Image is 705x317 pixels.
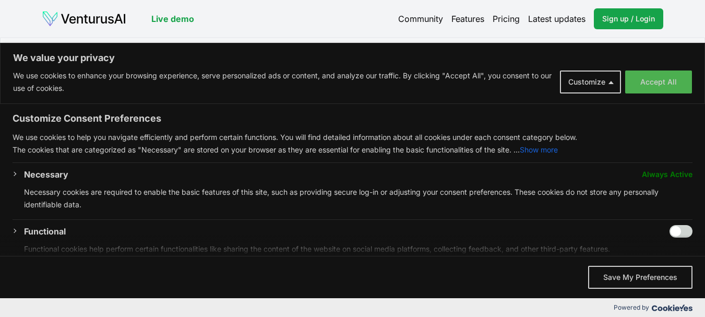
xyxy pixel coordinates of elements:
[642,168,692,181] span: Always Active
[398,13,443,25] a: Community
[493,13,520,25] a: Pricing
[13,52,692,64] p: We value your privacy
[42,10,126,27] img: logo
[24,168,68,181] button: Necessary
[652,304,692,311] img: Cookieyes logo
[625,71,692,93] button: Accept All
[560,71,621,93] button: Customize
[594,8,663,29] a: Sign up / Login
[13,144,692,156] p: The cookies that are categorized as "Necessary" are stored on your browser as they are essential ...
[602,14,655,24] span: Sign up / Login
[13,131,692,144] p: We use cookies to help you navigate efficiently and perform certain functions. You will find deta...
[670,225,692,238] input: Enable Functional
[24,225,66,238] button: Functional
[588,266,692,289] button: Save My Preferences
[13,112,161,125] span: Customize Consent Preferences
[24,186,692,211] p: Necessary cookies are required to enable the basic features of this site, such as providing secur...
[151,13,194,25] a: Live demo
[451,13,484,25] a: Features
[13,69,552,95] p: We use cookies to enhance your browsing experience, serve personalized ads or content, and analyz...
[520,144,558,156] button: Show more
[528,13,585,25] a: Latest updates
